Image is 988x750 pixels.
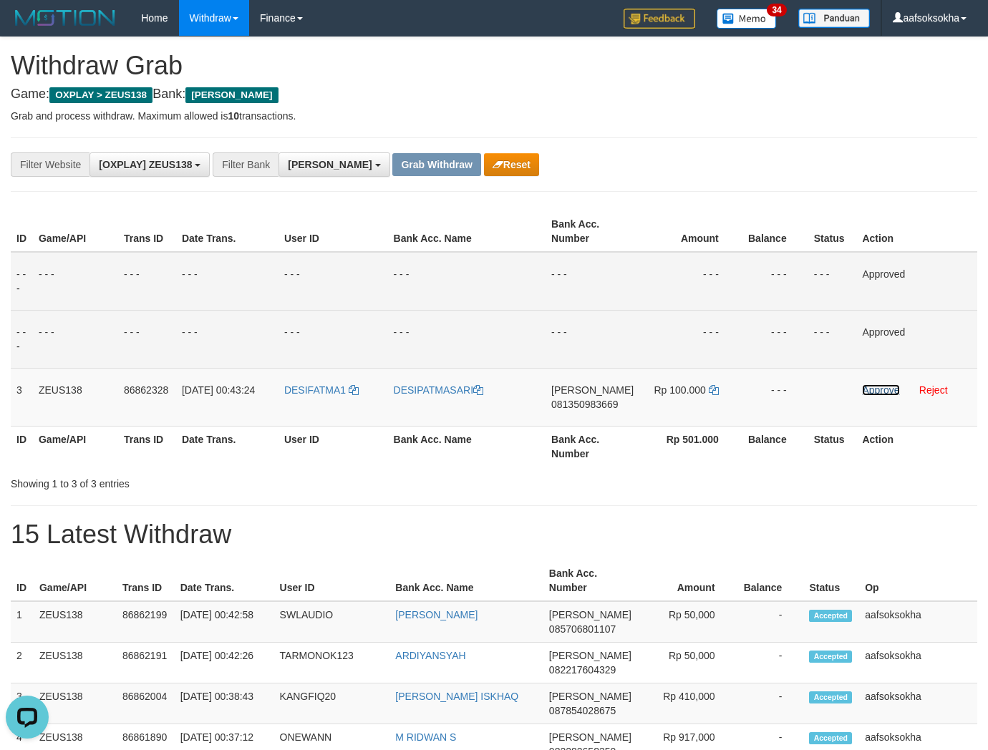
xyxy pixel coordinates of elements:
[213,152,279,177] div: Filter Bank
[175,683,274,724] td: [DATE] 00:38:43
[639,310,740,368] td: - - -
[388,252,546,311] td: - - -
[11,560,34,601] th: ID
[740,252,808,311] td: - - -
[33,211,118,252] th: Game/API
[856,310,977,368] td: Approved
[284,384,359,396] a: DESIFATMA1
[551,399,618,410] span: Copy 081350983669 to clipboard
[639,252,740,311] td: - - -
[34,601,117,643] td: ZEUS138
[392,153,480,176] button: Grab Withdraw
[11,368,33,426] td: 3
[808,310,857,368] td: - - -
[388,310,546,368] td: - - -
[279,310,388,368] td: - - -
[118,426,176,467] th: Trans ID
[11,52,977,80] h1: Withdraw Grab
[637,683,737,724] td: Rp 410,000
[740,310,808,368] td: - - -
[228,110,239,122] strong: 10
[637,643,737,683] td: Rp 50,000
[118,211,176,252] th: Trans ID
[274,643,390,683] td: TARMONOK123
[809,691,852,703] span: Accepted
[549,731,631,743] span: [PERSON_NAME]
[49,87,152,103] span: OXPLAY > ZEUS138
[176,310,279,368] td: - - -
[176,211,279,252] th: Date Trans.
[34,643,117,683] td: ZEUS138
[274,683,390,724] td: KANGFIQ20
[175,643,274,683] td: [DATE] 00:42:26
[549,623,616,635] span: Copy 085706801107 to clipboard
[717,9,777,29] img: Button%20Memo.svg
[279,152,389,177] button: [PERSON_NAME]
[859,560,977,601] th: Op
[11,601,34,643] td: 1
[34,683,117,724] td: ZEUS138
[175,601,274,643] td: [DATE] 00:42:58
[639,426,740,467] th: Rp 501.000
[809,732,852,744] span: Accepted
[118,252,176,311] td: - - -
[740,211,808,252] th: Balance
[549,691,631,702] span: [PERSON_NAME]
[274,601,390,643] td: SWLAUDIO
[637,560,737,601] th: Amount
[737,601,804,643] td: -
[33,310,118,368] td: - - -
[279,252,388,311] td: - - -
[11,252,33,311] td: - - -
[859,683,977,724] td: aafsoksokha
[117,683,175,724] td: 86862004
[803,560,859,601] th: Status
[117,643,175,683] td: 86862191
[637,601,737,643] td: Rp 50,000
[185,87,278,103] span: [PERSON_NAME]
[11,643,34,683] td: 2
[624,9,695,29] img: Feedback.jpg
[34,560,117,601] th: Game/API
[737,643,804,683] td: -
[117,560,175,601] th: Trans ID
[808,426,857,467] th: Status
[546,426,639,467] th: Bank Acc. Number
[11,426,33,467] th: ID
[395,691,518,702] a: [PERSON_NAME] ISKHAQ
[549,664,616,676] span: Copy 082217604329 to clipboard
[809,651,852,663] span: Accepted
[551,384,634,396] span: [PERSON_NAME]
[89,152,210,177] button: [OXPLAY] ZEUS138
[767,4,786,16] span: 34
[549,705,616,716] span: Copy 087854028675 to clipboard
[99,159,192,170] span: [OXPLAY] ZEUS138
[546,310,639,368] td: - - -
[11,152,89,177] div: Filter Website
[654,384,706,396] span: Rp 100.000
[543,560,637,601] th: Bank Acc. Number
[284,384,346,396] span: DESIFATMA1
[124,384,168,396] span: 86862328
[6,6,49,49] button: Open LiveChat chat widget
[33,368,118,426] td: ZEUS138
[798,9,870,28] img: panduan.png
[549,609,631,620] span: [PERSON_NAME]
[639,211,740,252] th: Amount
[859,643,977,683] td: aafsoksokha
[549,650,631,661] span: [PERSON_NAME]
[808,211,857,252] th: Status
[11,471,401,491] div: Showing 1 to 3 of 3 entries
[175,560,274,601] th: Date Trans.
[288,159,372,170] span: [PERSON_NAME]
[11,109,977,123] p: Grab and process withdraw. Maximum allowed is transactions.
[182,384,255,396] span: [DATE] 00:43:24
[395,650,465,661] a: ARDIYANSYAH
[11,211,33,252] th: ID
[709,384,719,396] a: Copy 100000 to clipboard
[388,426,546,467] th: Bank Acc. Name
[859,601,977,643] td: aafsoksokha
[11,683,34,724] td: 3
[808,252,857,311] td: - - -
[856,426,977,467] th: Action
